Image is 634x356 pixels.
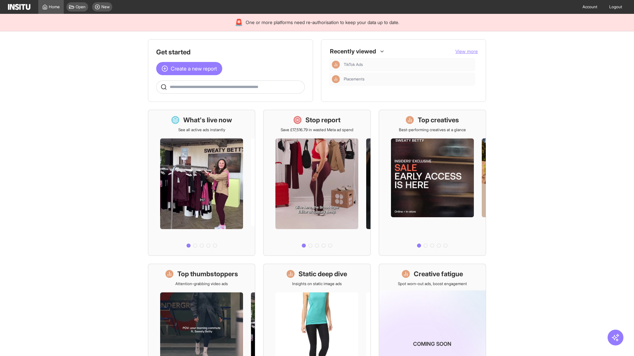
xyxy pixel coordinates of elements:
h1: Top creatives [418,115,459,125]
span: New [101,4,110,10]
a: Stop reportSave £17,516.79 in wasted Meta ad spend [263,110,370,256]
span: View more [455,48,478,54]
div: 🚨 [235,18,243,27]
h1: Stop report [305,115,340,125]
button: View more [455,48,478,55]
span: Placements [344,76,473,82]
span: TikTok Ads [344,62,473,67]
h1: What's live now [183,115,232,125]
h1: Static deep dive [299,269,347,279]
h1: Get started [156,47,305,57]
img: Logo [8,4,30,10]
div: Insights [332,75,340,83]
div: Insights [332,61,340,69]
h1: Top thumbstoppers [177,269,238,279]
p: Save £17,516.79 in wasted Meta ad spend [281,127,353,133]
span: Open [76,4,86,10]
a: What's live nowSee all active ads instantly [148,110,255,256]
button: Create a new report [156,62,222,75]
span: Home [49,4,60,10]
span: TikTok Ads [344,62,363,67]
p: Best-performing creatives at a glance [399,127,466,133]
span: Placements [344,76,365,82]
p: Attention-grabbing video ads [175,281,228,286]
p: See all active ads instantly [178,127,225,133]
a: Top creativesBest-performing creatives at a glance [379,110,486,256]
p: Insights on static image ads [292,281,342,286]
span: Create a new report [171,65,217,73]
span: One or more platforms need re-authorisation to keep your data up to date. [246,19,399,26]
